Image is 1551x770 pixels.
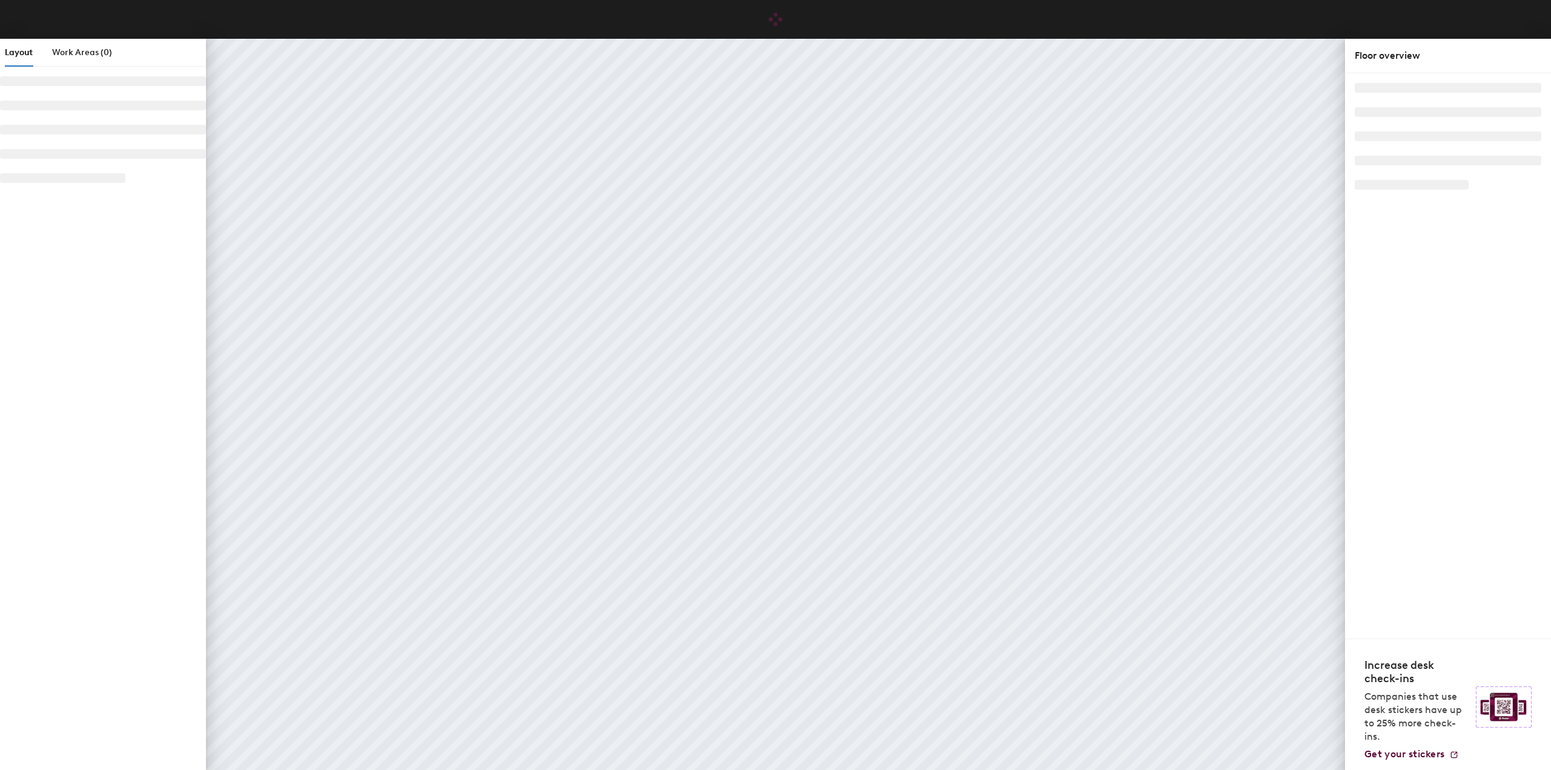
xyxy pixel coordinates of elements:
[1355,48,1541,63] div: Floor overview
[1364,748,1444,760] span: Get your stickers
[52,47,112,58] span: Work Areas (0)
[1364,690,1469,743] p: Companies that use desk stickers have up to 25% more check-ins.
[5,47,33,58] span: Layout
[1364,659,1469,685] h4: Increase desk check-ins
[1476,686,1532,728] img: Sticker logo
[1364,748,1459,760] a: Get your stickers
